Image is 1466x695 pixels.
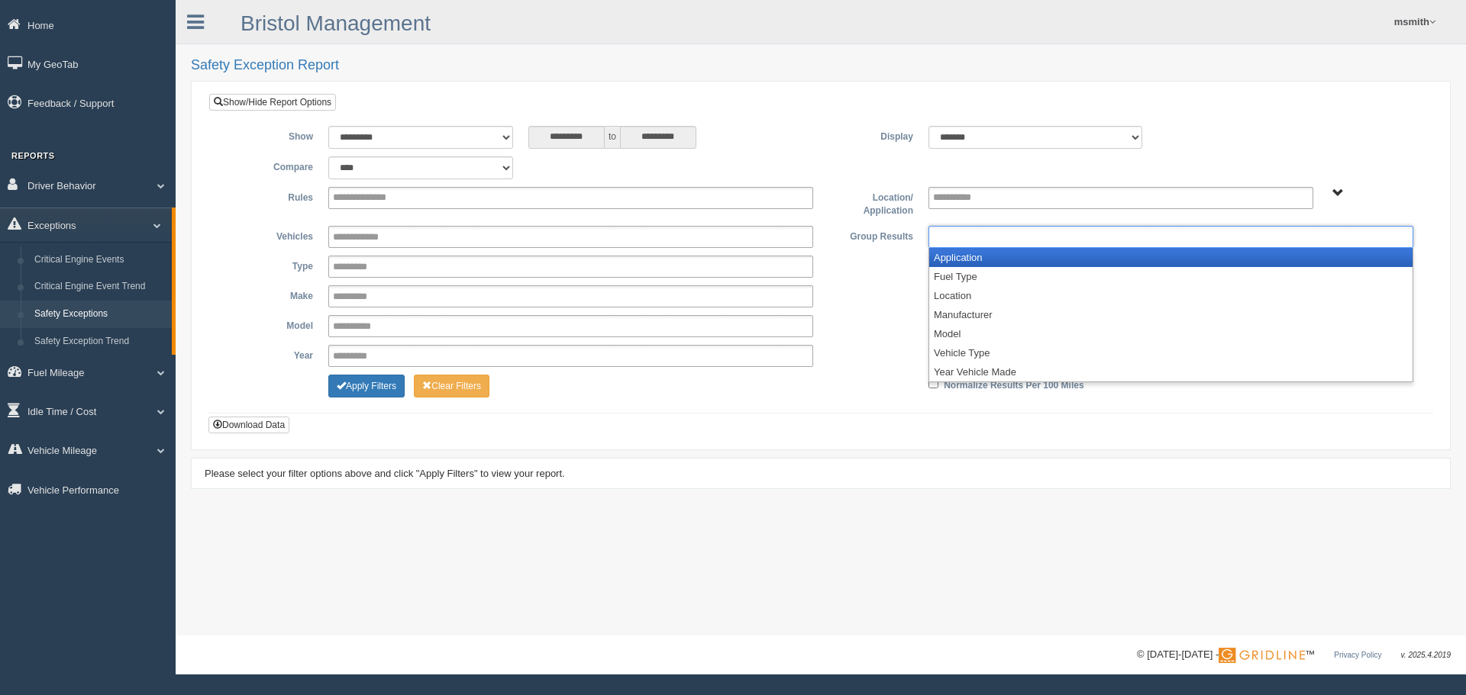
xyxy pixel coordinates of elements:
button: Download Data [208,417,289,433]
label: Show [221,126,321,144]
label: Display [821,126,921,144]
label: Normalize Results Per 100 Miles [944,375,1083,393]
label: Group Results [821,226,921,244]
label: Model [221,315,321,333]
a: Critical Engine Event Trend [27,273,172,301]
li: Year Vehicle Made [929,362,1413,381]
li: Manufacturer [929,305,1413,324]
label: Make [221,285,321,304]
a: Bristol Management [241,11,431,35]
label: Type [221,256,321,274]
li: Model [929,324,1413,343]
label: Rules [221,187,321,205]
label: Location/ Application [821,187,921,218]
span: to [605,126,620,149]
li: Location [929,286,1413,305]
div: © [DATE]-[DATE] - ™ [1137,647,1451,663]
a: Safety Exceptions [27,301,172,328]
button: Change Filter Options [328,375,405,397]
a: Safety Exception Trend [27,328,172,356]
a: Privacy Policy [1334,651,1381,659]
span: Please select your filter options above and click "Apply Filters" to view your report. [205,468,565,479]
li: Vehicle Type [929,343,1413,362]
label: Compare [221,156,321,175]
a: Show/Hide Report Options [209,94,336,111]
h2: Safety Exception Report [191,58,1451,73]
label: Vehicles [221,226,321,244]
li: Application [929,248,1413,267]
span: v. 2025.4.2019 [1401,651,1451,659]
li: Fuel Type [929,267,1413,286]
a: Critical Engine Events [27,246,172,274]
img: Gridline [1219,648,1305,663]
button: Change Filter Options [414,375,489,397]
label: Year [221,345,321,363]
